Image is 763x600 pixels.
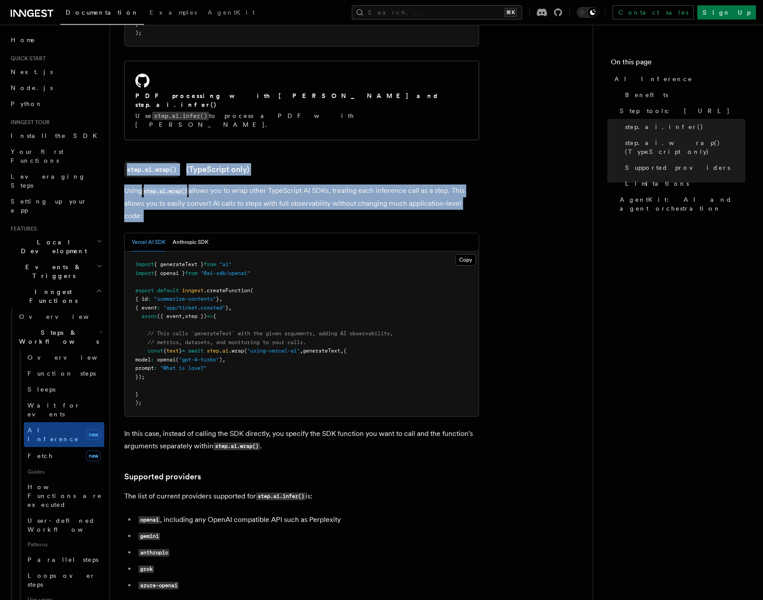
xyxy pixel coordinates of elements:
span: await [188,348,204,354]
a: Sign Up [697,5,756,20]
p: In this case, instead of calling the SDK directly, you specify the SDK function you want to call ... [124,427,479,453]
span: Local Development [7,238,97,255]
a: Setting up your app [7,193,104,218]
span: Python [11,100,43,107]
span: Steps & Workflows [16,328,99,346]
a: Install the SDK [7,128,104,144]
span: Guides [24,465,104,479]
span: : [148,296,151,302]
span: { [343,348,346,354]
a: Step tools: [URL] [616,103,745,119]
span: inngest [182,287,204,294]
a: Python [7,96,104,112]
span: ( [250,287,253,294]
button: Search...⌘K [352,5,522,20]
span: "app/ticket.created" [163,305,225,311]
span: generateText [303,348,340,354]
span: } [216,296,219,302]
span: "What is love?" [160,365,207,371]
span: , [300,348,303,354]
span: ai [222,348,228,354]
span: => [207,313,213,319]
span: Wait for events [28,402,80,418]
span: "using-vercel-ai" [247,348,300,354]
a: Supported providers [621,160,745,176]
code: gemini [138,533,160,540]
span: import [135,270,154,276]
a: Supported providers [124,471,201,483]
span: .createFunction [204,287,250,294]
span: How Functions are executed [28,483,102,508]
li: , including any OpenAI compatible API such as Perplexity [136,514,479,526]
span: .wrap [228,348,244,354]
span: // metrics, datasets, and monitoring to your calls. [148,339,306,345]
a: AgentKit: AI and agent orchestration [616,192,745,216]
span: step }) [185,313,207,319]
span: const [148,348,163,354]
span: Sleeps [28,386,55,393]
a: How Functions are executed [24,479,104,513]
span: Next.js [11,68,53,75]
span: import [135,261,154,267]
span: ) [219,357,222,363]
span: "gpt-4-turbo" [179,357,219,363]
code: anthropic [138,549,169,557]
span: from [185,270,197,276]
code: step.ai.wrap() [213,443,260,450]
span: }); [135,374,145,380]
span: { [213,313,216,319]
span: , [219,296,222,302]
a: Leveraging Steps [7,169,104,193]
span: new [86,429,101,440]
span: , [340,348,343,354]
span: Node.js [11,84,53,91]
span: Benefits [625,90,668,99]
span: { event [135,305,157,311]
a: AgentKit [202,3,260,24]
span: = [182,348,185,354]
a: AI Inference [611,71,745,87]
a: Wait for events [24,397,104,422]
p: Using allows you to wrap other TypeScript AI SDKs, treating each inference call as a step. This a... [124,184,479,222]
button: Inngest Functions [7,284,104,309]
a: Sleeps [24,381,104,397]
a: Your first Functions [7,144,104,169]
a: PDF processing with [PERSON_NAME] and step.ai.infer()Usestep.ai.infer()to process a PDF with [PER... [124,61,479,140]
span: AgentKit: AI and agent orchestration [620,195,745,213]
button: Anthropic SDK [173,233,208,251]
code: step.ai.wrap() [142,188,189,195]
a: Loops over steps [24,568,104,592]
span: async [142,313,157,319]
a: Limitations [621,176,745,192]
a: Examples [144,3,202,24]
span: Loops over steps [28,572,95,588]
a: Fetchnew [24,447,104,465]
button: Steps & Workflows [16,325,104,349]
code: azure-openai [138,582,179,589]
span: export [135,287,154,294]
span: } [179,348,182,354]
span: Setting up your app [11,198,87,214]
span: ); [135,30,142,36]
span: "ai" [219,261,232,267]
span: { openai } [154,270,185,276]
span: Supported providers [625,163,730,172]
span: Home [11,35,35,44]
h2: PDF processing with [PERSON_NAME] and step.ai.infer() [135,91,468,109]
span: openai [157,357,176,363]
span: : [151,357,154,363]
a: Parallel steps [24,552,104,568]
span: from [204,261,216,267]
a: Home [7,32,104,48]
a: Overview [16,309,104,325]
span: ( [244,348,247,354]
a: Next.js [7,64,104,80]
span: default [157,287,179,294]
button: Local Development [7,234,104,259]
a: User-defined Workflows [24,513,104,537]
span: , [222,357,225,363]
span: model [135,357,151,363]
code: grok [138,565,154,573]
span: , [182,313,185,319]
span: : [154,365,157,371]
